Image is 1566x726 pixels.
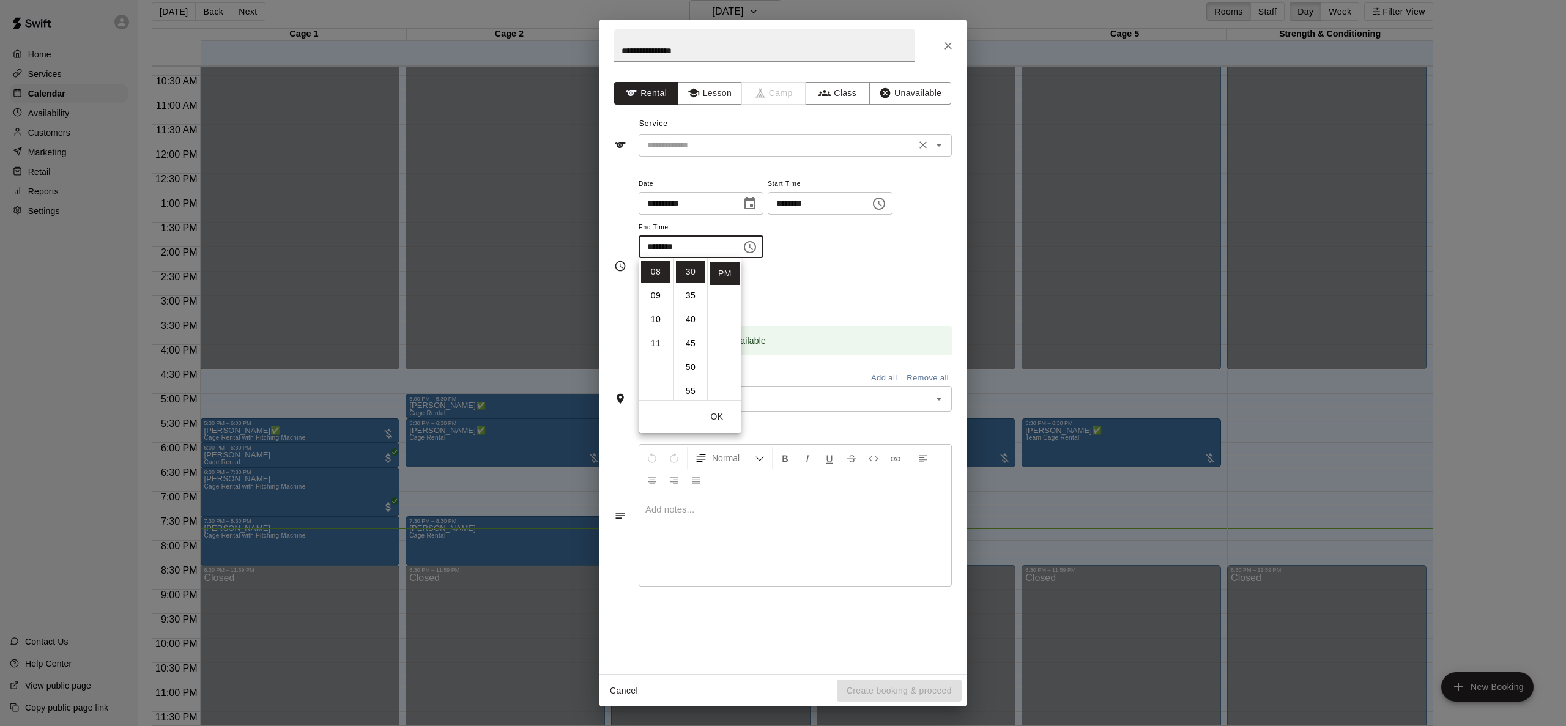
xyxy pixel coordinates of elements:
svg: Timing [614,260,626,272]
li: 45 minutes [676,332,705,355]
button: Formatting Options [690,447,770,469]
button: Left Align [913,447,933,469]
button: Add all [864,369,904,388]
button: Center Align [642,469,662,491]
button: Class [806,82,870,105]
button: Redo [664,447,685,469]
li: 30 minutes [676,261,705,283]
button: Format Bold [775,447,796,469]
button: Open [930,390,948,407]
ul: Select minutes [673,258,707,400]
li: 11 hours [641,332,670,355]
button: Choose time, selected time is 8:00 PM [867,191,891,216]
li: 10 hours [641,308,670,331]
ul: Select hours [639,258,673,400]
button: Choose date, selected date is Aug 19, 2025 [738,191,762,216]
button: Format Strikethrough [841,447,862,469]
span: Service [639,119,668,128]
span: Notes [639,421,952,441]
li: 55 minutes [676,380,705,402]
svg: Rooms [614,393,626,405]
li: 50 minutes [676,356,705,379]
button: Undo [642,447,662,469]
button: Format Underline [819,447,840,469]
button: Insert Code [863,447,884,469]
button: Rental [614,82,678,105]
li: 8 hours [641,261,670,283]
button: OK [697,406,737,428]
button: Justify Align [686,469,707,491]
button: Cancel [604,680,644,702]
button: Clear [915,136,932,154]
li: 40 minutes [676,308,705,331]
li: 9 hours [641,284,670,307]
button: Remove all [904,369,952,388]
button: Choose time, selected time is 8:30 PM [738,235,762,259]
button: Lesson [678,82,742,105]
button: Insert Link [885,447,906,469]
svg: Service [614,139,626,151]
span: Normal [712,452,755,464]
button: Open [930,136,948,154]
button: Format Italics [797,447,818,469]
span: Date [639,176,763,193]
svg: Notes [614,509,626,522]
button: Right Align [664,469,685,491]
button: Unavailable [869,82,951,105]
span: Start Time [768,176,892,193]
li: 35 minutes [676,284,705,307]
button: Close [937,35,959,57]
span: End Time [639,220,763,236]
ul: Select meridiem [707,258,741,400]
span: Camps can only be created in the Services page [742,82,806,105]
li: PM [710,262,740,285]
